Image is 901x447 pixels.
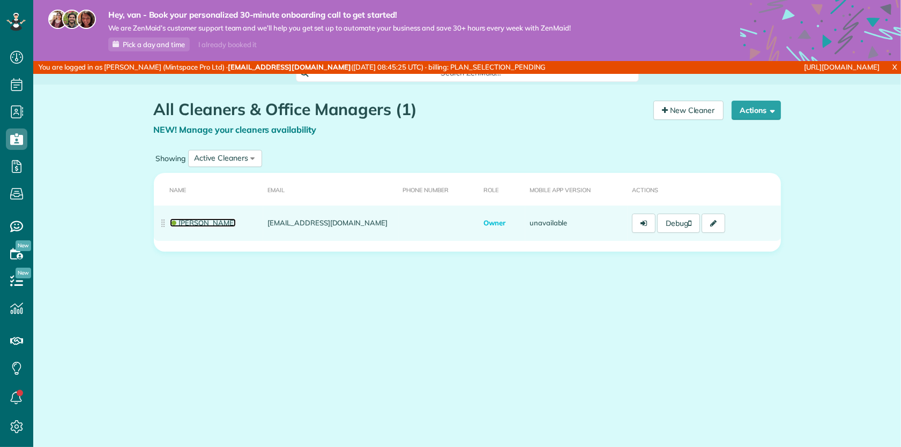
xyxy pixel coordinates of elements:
[263,173,398,206] th: Email
[653,101,724,120] a: New Cleaner
[805,63,880,71] a: [URL][DOMAIN_NAME]
[657,214,700,233] a: Debug
[123,40,185,49] span: Pick a day and time
[154,173,264,206] th: Name
[108,37,190,51] a: Pick a day and time
[263,206,398,241] td: [EMAIL_ADDRESS][DOMAIN_NAME]
[154,124,317,135] a: NEW! Manage your cleaners availability
[483,218,505,227] span: Owner
[154,101,645,118] h1: All Cleaners & Office Managers (1)
[399,173,480,206] th: Phone number
[16,240,31,251] span: New
[170,218,236,227] a: [PERSON_NAME]
[479,173,525,206] th: Role
[732,101,781,120] button: Actions
[195,153,248,164] div: Active Cleaners
[888,61,901,73] a: X
[228,63,351,71] strong: [EMAIL_ADDRESS][DOMAIN_NAME]
[48,10,68,29] img: maria-72a9807cf96188c08ef61303f053569d2e2a8a1cde33d635c8a3ac13582a053d.jpg
[525,173,628,206] th: Mobile App Version
[154,153,188,164] label: Showing
[16,268,31,278] span: New
[77,10,96,29] img: michelle-19f622bdf1676172e81f8f8fba1fb50e276960ebfe0243fe18214015130c80e4.jpg
[108,24,571,33] span: We are ZenMaid’s customer support team and we’ll help you get set up to automate your business an...
[108,10,571,20] strong: Hey, van - Book your personalized 30-minute onboarding call to get started!
[192,38,263,51] div: I already booked it
[62,10,81,29] img: jorge-587dff0eeaa6aab1f244e6dc62b8924c3b6ad411094392a53c71c6c4a576187d.jpg
[628,173,780,206] th: Actions
[33,61,599,74] div: You are logged in as [PERSON_NAME] (Mintspace Pro Ltd) · ([DATE] 08:45:25 UTC) · billing: PLAN_SE...
[525,206,628,241] td: unavailable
